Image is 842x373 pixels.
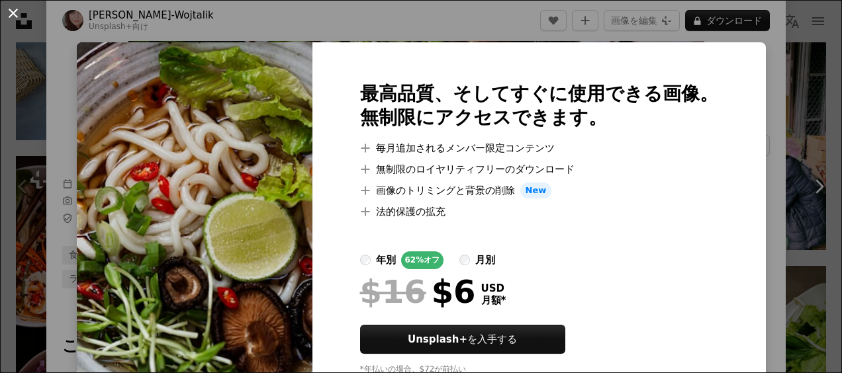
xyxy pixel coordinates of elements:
div: 年別 [376,252,396,268]
li: 画像のトリミングと背景の削除 [360,183,718,198]
span: New [520,183,552,198]
strong: Unsplash+ [408,333,467,345]
span: USD [481,282,506,294]
button: Unsplash+を入手する [360,325,565,354]
input: 年別62%オフ [360,255,371,265]
li: 毎月追加されるメンバー限定コンテンツ [360,140,718,156]
h2: 最高品質、そしてすぐに使用できる画像。 無制限にアクセスできます。 [360,82,718,130]
div: $6 [360,274,476,309]
li: 法的保護の拡充 [360,204,718,220]
div: 月別 [475,252,495,268]
div: 62% オフ [401,251,444,269]
input: 月別 [459,255,470,265]
span: $16 [360,274,426,309]
li: 無制限のロイヤリティフリーのダウンロード [360,161,718,177]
